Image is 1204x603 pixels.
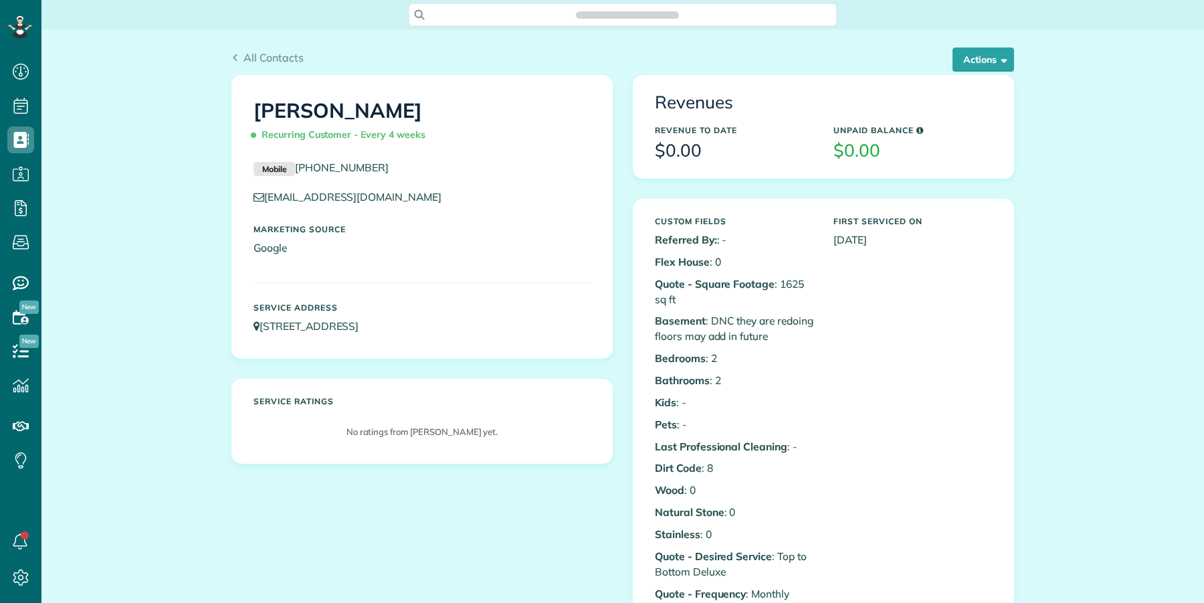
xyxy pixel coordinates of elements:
b: Kids [655,396,676,409]
button: Actions [952,48,1014,72]
h5: Revenue to Date [655,126,813,135]
p: : Monthly [655,586,813,602]
a: Mobile[PHONE_NUMBER] [254,161,389,174]
p: : - [655,395,813,410]
p: : DNC they are redoing floors may add in future [655,313,813,344]
h5: First Serviced On [833,217,992,226]
h5: Service ratings [254,397,591,406]
p: : 0 [655,505,813,520]
b: Dirt Code [655,461,702,475]
h5: Unpaid Balance [833,126,992,135]
span: Search ZenMaid… [589,8,665,21]
b: Natural Stone [655,505,724,519]
p: : - [655,439,813,454]
b: Quote - Square Footage [655,277,775,290]
a: All Contacts [231,50,304,66]
h3: $0.00 [833,141,992,161]
h1: [PERSON_NAME] [254,100,591,147]
span: New [19,335,39,348]
p: : Top to Bottom Deluxe [655,549,813,580]
p: Google [254,240,591,256]
p: : - [655,417,813,432]
p: [DATE] [833,232,992,248]
b: Referred By: [655,233,717,246]
b: Bathrooms [655,373,710,387]
span: All Contacts [243,51,304,64]
b: Bedrooms [655,351,706,365]
h5: Service Address [254,303,591,312]
b: Flex House [655,255,710,268]
b: Last Professional Cleaning [655,440,787,453]
p: : 1625 sq ft [655,276,813,307]
b: Pets [655,418,677,431]
small: Mobile [254,162,295,177]
span: New [19,300,39,314]
span: Recurring Customer - Every 4 weeks [254,123,431,147]
b: Wood [655,483,684,497]
a: [STREET_ADDRESS] [254,319,371,333]
b: Basement [655,314,706,327]
h3: Revenues [655,93,992,112]
p: No ratings from [PERSON_NAME] yet. [260,426,584,438]
p: : 2 [655,373,813,388]
p: : - [655,232,813,248]
h5: Marketing Source [254,225,591,234]
a: [EMAIL_ADDRESS][DOMAIN_NAME] [254,190,454,203]
b: Quote - Frequency [655,587,746,600]
h5: Custom Fields [655,217,813,226]
p: : 8 [655,460,813,476]
p: : 0 [655,527,813,542]
p: : 2 [655,351,813,366]
b: Stainless [655,527,700,541]
p: : 0 [655,483,813,498]
h3: $0.00 [655,141,813,161]
b: Quote - Desired Service [655,549,772,563]
p: : 0 [655,254,813,270]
